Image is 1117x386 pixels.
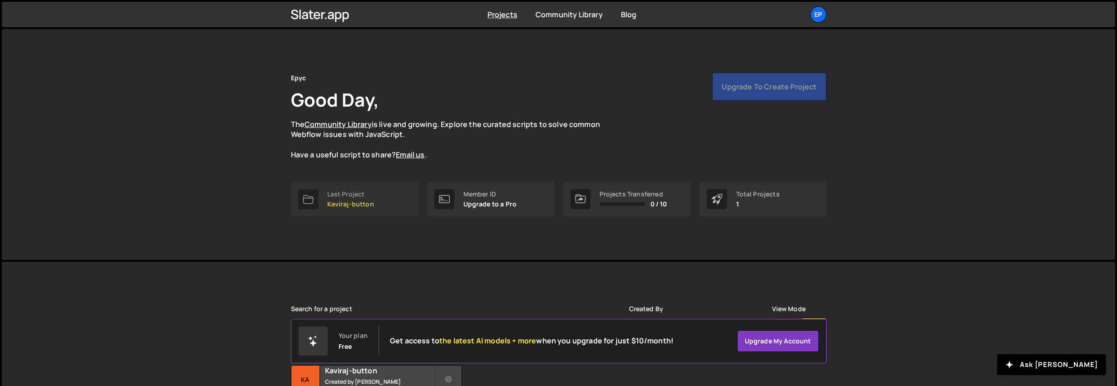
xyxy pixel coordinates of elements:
button: Ask [PERSON_NAME] [997,354,1106,375]
p: Upgrade to a Pro [463,200,517,208]
a: Email us [396,150,424,160]
div: Total Projects [736,191,780,198]
a: Community Library [536,10,603,20]
label: Created By [629,305,664,313]
div: Free [339,343,352,350]
label: Search for a project [291,305,352,313]
h2: Kaviraj-button [325,366,434,376]
a: Last Project Kaviraj-button [291,182,418,216]
a: Upgrade my account [737,330,819,352]
span: the latest AI models + more [439,336,536,346]
div: Epyc [291,73,306,83]
div: Your plan [339,332,368,339]
a: Ep [810,6,827,23]
a: Projects [487,10,517,20]
div: Projects Transferred [600,191,667,198]
p: The is live and growing. Explore the curated scripts to solve common Webflow issues with JavaScri... [291,119,618,160]
p: 1 [736,200,780,208]
a: Blog [621,10,637,20]
h1: Good Day, [291,87,379,112]
div: Last Project [327,191,374,198]
label: View Mode [772,305,806,313]
p: Kaviraj-button [327,200,374,208]
span: 0 / 10 [650,200,667,208]
input: Type your project... [291,318,620,343]
h2: Get access to when you upgrade for just $10/month! [390,337,674,345]
div: Member ID [463,191,517,198]
a: Community Library [305,119,372,129]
